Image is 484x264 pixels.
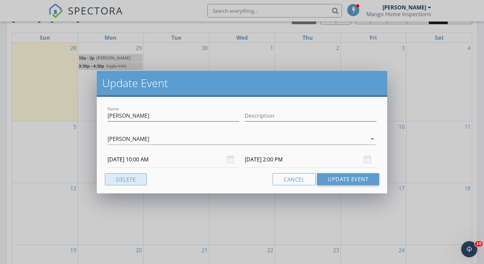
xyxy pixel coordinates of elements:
span: 10 [475,241,483,247]
iframe: Intercom live chat [461,241,477,257]
button: Update Event [317,173,379,185]
h2: Update Event [102,76,382,90]
button: Delete [105,173,147,185]
button: Cancel [273,173,316,185]
input: Select date [108,151,239,168]
input: Select date [245,151,376,168]
div: [PERSON_NAME] [108,136,149,142]
i: arrow_drop_down [368,135,376,143]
